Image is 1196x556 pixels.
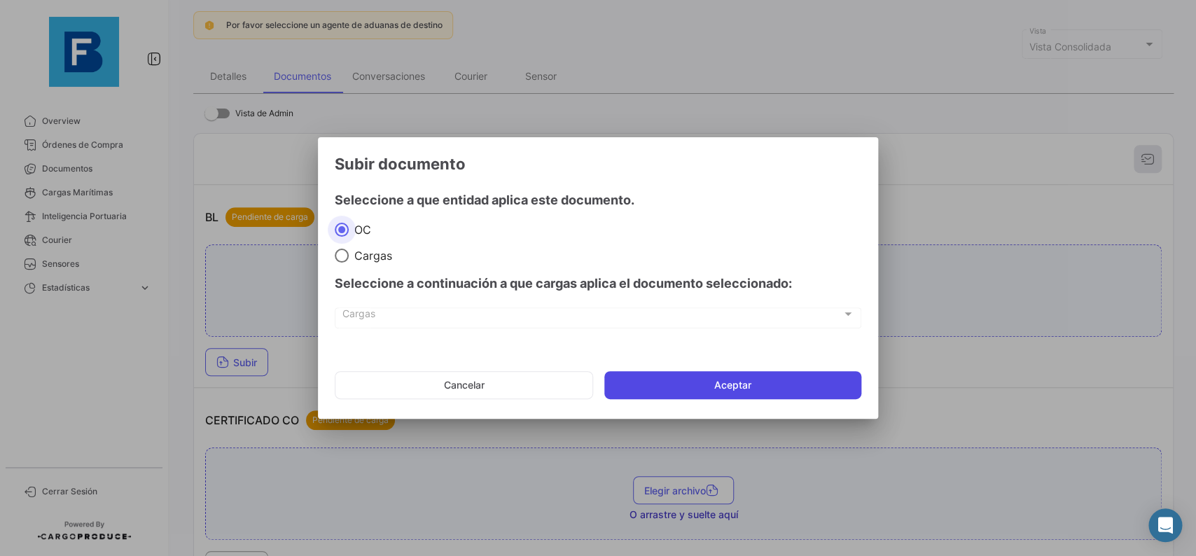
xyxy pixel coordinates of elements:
[349,223,371,237] span: OC
[342,311,842,323] span: Cargas
[335,154,861,174] h3: Subir documento
[335,274,861,293] h4: Seleccione a continuación a que cargas aplica el documento seleccionado:
[1148,508,1182,542] div: Abrir Intercom Messenger
[604,371,861,399] button: Aceptar
[335,190,861,210] h4: Seleccione a que entidad aplica este documento.
[349,249,392,263] span: Cargas
[335,371,593,399] button: Cancelar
